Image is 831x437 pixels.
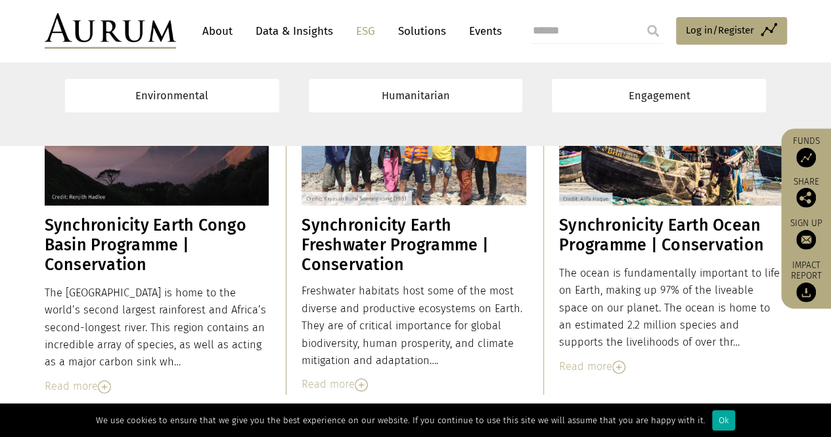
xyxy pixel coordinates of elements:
div: The ocean is fundamentally important to life on Earth, making up 97% of the liveable space on our... [559,265,784,352]
div: Freshwater habitats host some of the most diverse and productive ecosystems on Earth. They are of... [302,283,526,369]
a: About [196,19,239,43]
input: Submit [640,18,666,44]
img: Access Funds [796,147,816,167]
img: Share this post [796,187,816,207]
a: Impact report [788,259,824,302]
img: Aurum [45,13,176,49]
h3: Synchronicity Earth Ocean Programme | Conservation [559,216,784,255]
a: Engagement [552,79,766,112]
a: Solutions [392,19,453,43]
a: Events [462,19,502,43]
div: Ok [712,410,735,430]
span: Log in/Register [686,22,754,38]
img: Read More [612,361,625,374]
a: Sign up [788,217,824,249]
div: The [GEOGRAPHIC_DATA] is home to the world’s second largest rainforest and Africa’s second-longes... [45,285,269,371]
a: ESG [349,19,382,43]
img: Sign up to our newsletter [796,229,816,249]
a: Log in/Register [676,17,787,45]
h3: Synchronicity Earth Congo Basin Programme | Conservation [45,216,269,275]
a: Humanitarian [309,79,523,112]
div: Read more [302,376,526,393]
div: Read more [559,358,784,375]
a: Data & Insights [249,19,340,43]
img: Read More [355,379,368,392]
div: Read more [45,378,269,395]
h3: Synchronicity Earth Freshwater Programme | Conservation [302,216,526,275]
div: Share [788,177,824,207]
a: Funds [788,135,824,167]
a: Environmental [65,79,279,112]
img: Read More [98,380,111,394]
